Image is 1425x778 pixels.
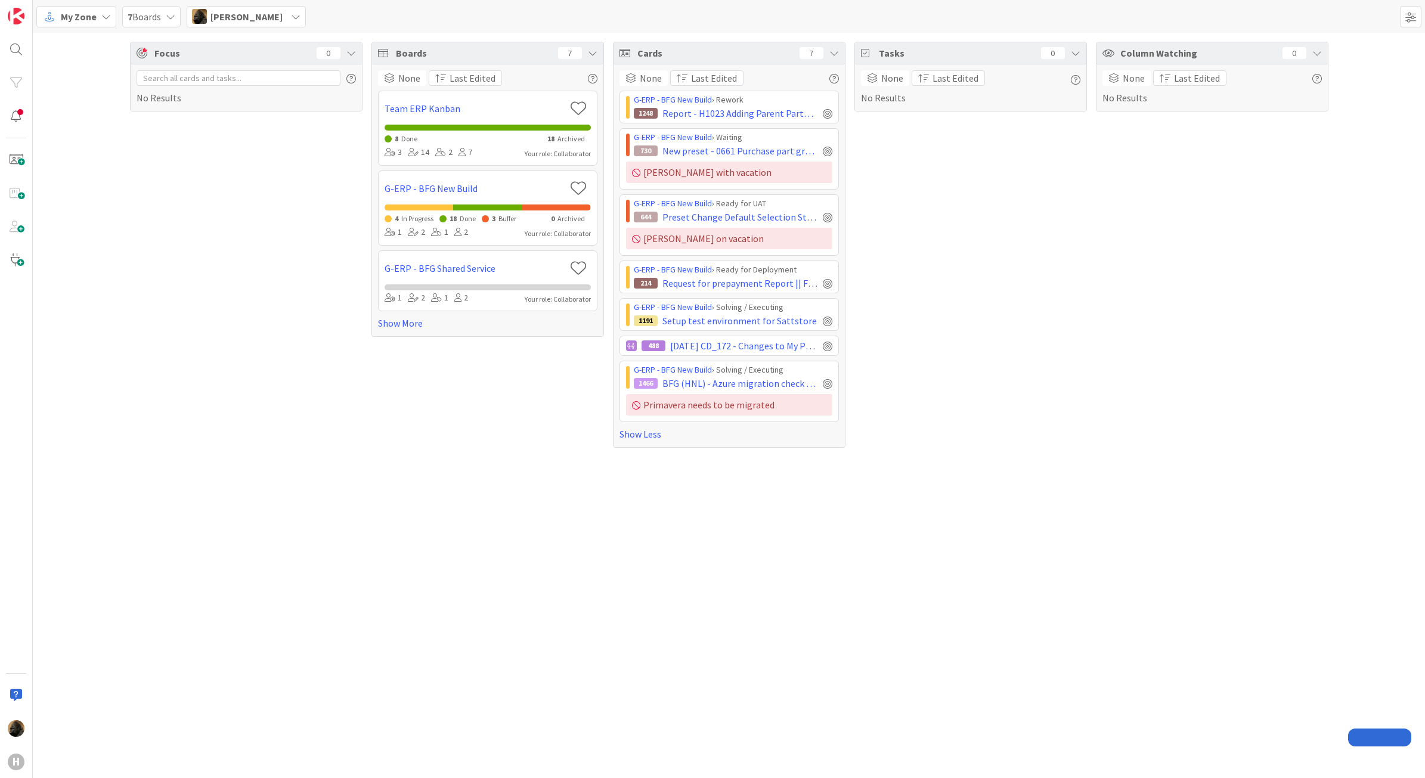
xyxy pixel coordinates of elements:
div: No Results [861,70,1080,105]
span: 18 [450,214,457,223]
div: Your role: Collaborator [525,148,591,159]
span: None [881,71,903,85]
a: G-ERP - BFG New Build [634,364,712,375]
a: Show More [378,316,597,330]
div: › Solving / Executing [634,364,832,376]
a: G-ERP - BFG New Build [634,132,712,142]
span: None [398,71,420,85]
div: › Rework [634,94,832,106]
img: Visit kanbanzone.com [8,8,24,24]
button: Last Edited [429,70,502,86]
button: Last Edited [1153,70,1226,86]
span: Done [460,214,476,223]
span: Archived [557,134,585,143]
div: No Results [137,70,356,105]
div: [PERSON_NAME] with vacation [626,162,832,183]
a: G-ERP - BFG New Build [634,198,712,209]
div: Your role: Collaborator [525,228,591,239]
span: Tasks [879,46,1035,60]
div: 488 [642,340,665,351]
div: 2 [408,292,425,305]
a: Show Less [619,427,839,441]
span: Boards [396,46,552,60]
span: [DATE] CD_172 - Changes to My Purchase Request batch function [670,339,818,353]
img: ND [8,720,24,737]
a: G-ERP - BFG New Build [634,264,712,275]
a: G-ERP - BFG New Build [634,302,712,312]
div: 14 [408,146,429,159]
span: Preset Change Default Selection Stock module - Treatment column | CD_PRE_028 [662,210,818,224]
div: H [8,754,24,770]
div: No Results [1102,70,1322,105]
div: 1 [431,292,448,305]
div: 2 [408,226,425,239]
span: In Progress [401,214,433,223]
div: 644 [634,212,658,222]
div: 1248 [634,108,658,119]
div: 2 [454,292,468,305]
span: 18 [547,134,554,143]
div: 214 [634,278,658,289]
div: Primavera needs to be migrated [626,394,832,416]
div: 7 [459,146,472,159]
span: Setup test environment for Sattstore [662,314,817,328]
span: Done [401,134,417,143]
div: 7 [800,47,823,59]
span: 3 [492,214,495,223]
a: G-ERP - BFG Shared Service [385,261,565,275]
div: 7 [558,47,582,59]
span: New preset - 0661 Purchase part groups. | CD_PRE_088 [662,144,818,158]
span: 0 [551,214,554,223]
input: Search all cards and tasks... [137,70,340,86]
a: G-ERP - BFG New Build [634,94,712,105]
span: 8 [395,134,398,143]
span: BFG (HNL) - Azure migration check ISAH LOCAL DEV/TST/ACC [662,376,818,390]
div: 1 [385,226,402,239]
span: 4 [395,214,398,223]
div: 1 [431,226,448,239]
div: › Ready for UAT [634,197,832,210]
span: Boards [128,10,161,24]
div: › Ready for Deployment [634,264,832,276]
div: [PERSON_NAME] on vacation [626,228,832,249]
a: Team ERP Kanban [385,101,565,116]
span: Report - H1023 Adding Parent PartCode and Custom Drawing | [662,106,818,120]
span: None [640,71,662,85]
span: Cards [637,46,794,60]
div: 3 [385,146,402,159]
div: 2 [435,146,453,159]
div: 1466 [634,378,658,389]
div: › Waiting [634,131,832,144]
span: Buffer [498,214,516,223]
span: Focus [154,46,307,60]
span: Last Edited [450,71,495,85]
div: 1191 [634,315,658,326]
a: G-ERP - BFG New Build [385,181,565,196]
span: [PERSON_NAME] [210,10,283,24]
span: My Zone [61,10,97,24]
div: › Solving / Executing [634,301,832,314]
span: Last Edited [933,71,978,85]
span: Archived [557,214,585,223]
span: Last Edited [1174,71,1220,85]
span: Last Edited [691,71,737,85]
button: Last Edited [912,70,985,86]
span: Request for prepayment Report || Finance [662,276,818,290]
span: None [1123,71,1145,85]
div: Your role: Collaborator [525,294,591,305]
div: 0 [1041,47,1065,59]
b: 7 [128,11,132,23]
div: 2 [454,226,468,239]
span: Column Watching [1120,46,1277,60]
div: 0 [317,47,340,59]
div: 1 [385,292,402,305]
div: 730 [634,145,658,156]
div: 0 [1282,47,1306,59]
img: ND [192,9,207,24]
button: Last Edited [670,70,744,86]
